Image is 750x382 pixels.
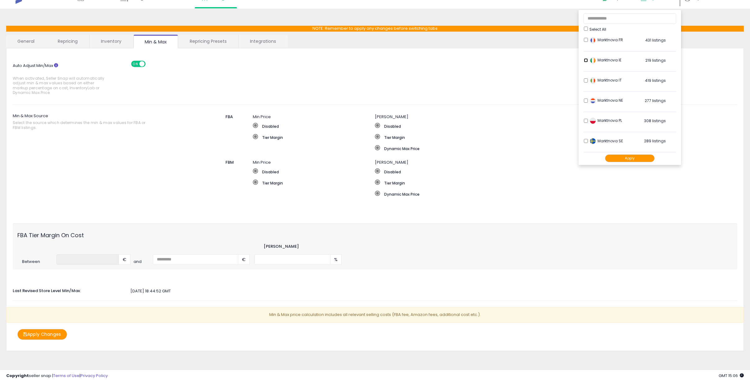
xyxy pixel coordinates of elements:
[644,138,666,144] span: 289 listings
[144,61,154,66] span: OFF
[253,123,375,129] label: Disabled
[239,35,287,48] a: Integrations
[719,373,744,379] span: 2025-08-16 15:06 GMT
[13,120,150,130] span: Select the source which determines the min & max values for FBA or FBM listings.
[90,35,133,48] a: Inventory
[6,35,46,48] a: General
[590,118,596,124] img: poland.png
[47,35,89,48] a: Repricing
[645,78,666,83] span: 419 listings
[225,159,234,165] span: FBM
[590,138,596,144] img: sweden.png
[375,123,681,129] label: Disabled
[119,254,130,265] span: €
[605,154,655,162] button: Apply
[590,78,622,83] span: Marktnova IT
[375,134,681,140] label: Tier Margin
[375,168,620,175] label: Disabled
[590,98,596,104] img: netherlands.png
[644,118,666,123] span: 308 listings
[590,37,596,43] img: france.png
[590,37,623,42] span: Marktnova FR
[590,118,622,123] span: Marktnova PL
[590,57,596,64] img: ireland.png
[330,254,342,265] span: %
[253,134,375,140] label: Tier Margin
[6,373,108,379] div: seller snap | |
[264,244,299,250] label: [PERSON_NAME]
[132,61,139,66] span: ON
[8,61,130,98] label: Auto Adjust Min/Max
[238,254,250,265] span: €
[8,288,742,294] div: [DATE] 18:44:52 GMT
[17,329,67,340] button: Apply Changes
[134,259,153,265] span: and
[590,98,623,103] span: Marktnova NE
[590,138,623,144] span: Marktnova SE
[13,111,179,133] label: Min & Max Source
[179,35,238,48] a: Repricing Presets
[590,78,596,84] img: italy.png
[53,373,80,379] a: Terms of Use
[13,76,109,95] span: When activated, Seller Snap will automatically adjust min & max values based on either markup per...
[253,159,271,165] span: Min Price
[253,168,375,175] label: Disabled
[17,259,56,265] span: Between
[375,191,620,197] label: Dynamic Max Price
[645,98,666,103] span: 277 listings
[253,114,271,120] span: Min Price
[8,286,130,294] label: Last Revised Store Level Min/Max:
[6,26,744,32] p: NOTE: Remember to apply any changes before switching tabs
[590,57,621,63] span: Marktnova IE
[134,35,178,48] a: Min & Max
[375,114,408,120] span: [PERSON_NAME]
[225,114,233,120] span: FBA
[13,228,134,239] label: FBA Tier Margin On Cost
[645,38,666,43] span: 431 listings
[589,27,606,32] span: Select All
[80,373,108,379] a: Privacy Policy
[375,159,408,165] span: [PERSON_NAME]
[253,180,375,186] label: Tier Margin
[375,180,620,186] label: Tier Margin
[375,145,681,151] label: Dynamic Max Price
[6,373,29,379] strong: Copyright
[645,58,666,63] span: 219 listings
[6,307,744,323] p: Min & Max price calculation includes all relevant selling costs (FBA fee, Amazon fees, additional...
